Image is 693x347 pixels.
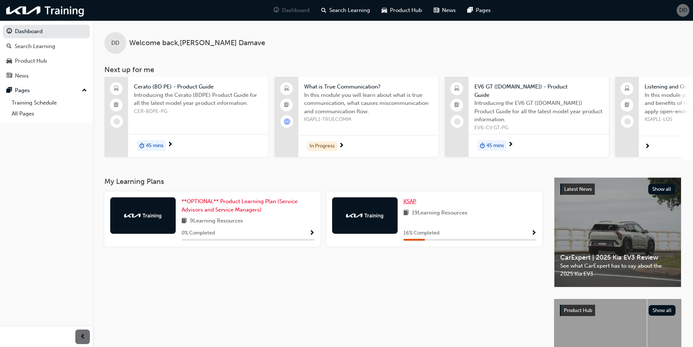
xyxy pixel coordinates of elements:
h3: Next up for me [93,66,693,74]
button: DD [677,4,689,17]
span: news-icon [434,6,439,15]
a: Latest NewsShow all [560,184,675,195]
a: pages-iconPages [462,3,497,18]
span: car-icon [7,58,12,64]
span: learningRecordVerb_NONE-icon [113,118,120,125]
span: laptop-icon [454,84,459,94]
span: search-icon [321,6,326,15]
div: In Progress [307,141,337,151]
img: kia-training [123,212,163,219]
button: Show all [648,184,676,194]
span: learningRecordVerb_ATTEMPT-icon [284,118,290,125]
span: Dashboard [282,6,310,15]
span: search-icon [7,43,12,50]
span: KSAPL1-TRUECOMM [304,115,433,124]
span: CarExpert | 2025 Kia EV3 Review [560,253,675,262]
span: Product Hub [564,307,592,314]
a: KSAP [403,197,419,206]
button: DashboardSearch LearningProduct HubNews [3,23,90,84]
h3: My Learning Plans [104,177,542,186]
img: kia-training [4,3,87,18]
button: Pages [3,84,90,97]
div: News [15,72,29,80]
span: Introducing the Cerato (BDPE) Product Guide for all the latest model year product information. [134,91,262,107]
span: booktick-icon [284,100,289,110]
span: laptop-icon [625,84,630,94]
span: guage-icon [7,28,12,35]
a: Product Hub [3,54,90,68]
a: Latest NewsShow allCarExpert | 2025 Kia EV3 ReviewSee what CarExpert has to say about the 2025 Ki... [554,177,681,287]
span: next-icon [645,143,650,150]
span: duration-icon [139,141,144,150]
span: See what CarExpert has to say about the 2025 Kia EV3. [560,262,675,278]
a: Cerato (BD PE) - Product GuideIntroducing the Cerato (BDPE) Product Guide for all the latest mode... [104,77,268,157]
span: pages-icon [7,87,12,94]
span: **OPTIONAL** Product Learning Plan (Service Advisors and Service Managers) [182,198,298,213]
span: Show Progress [309,230,315,237]
span: duration-icon [480,141,485,150]
span: next-icon [339,143,344,149]
img: kia-training [345,212,385,219]
span: news-icon [7,73,12,79]
span: next-icon [508,142,513,148]
span: DD [111,39,119,47]
a: car-iconProduct Hub [376,3,428,18]
span: Latest News [564,186,592,192]
span: prev-icon [80,332,85,342]
span: 45 mins [146,142,163,150]
span: Pages [476,6,491,15]
span: News [442,6,456,15]
span: 16 % Completed [403,229,439,237]
a: guage-iconDashboard [268,3,315,18]
span: 19 Learning Resources [412,209,467,218]
span: In this module you will learn about what is true communication, what causes miscommunication and ... [304,91,433,116]
a: Training Schedule [9,97,90,109]
div: Pages [15,86,30,95]
span: laptop-icon [284,84,289,94]
span: learningRecordVerb_NONE-icon [624,118,631,125]
span: CER-BDPE-PG [134,107,262,116]
a: Dashboard [3,25,90,38]
span: book-icon [182,217,187,226]
span: next-icon [167,142,173,148]
span: Introducing the EV6 GT ([DOMAIN_NAME]) Product Guide for all the latest model year product inform... [474,99,603,124]
div: Product Hub [15,57,47,65]
span: car-icon [382,6,387,15]
button: Show Progress [531,229,537,238]
button: Show Progress [309,229,315,238]
button: Show all [649,305,676,316]
a: **OPTIONAL** Product Learning Plan (Service Advisors and Service Managers) [182,197,315,214]
a: News [3,69,90,83]
span: EV6 GT ([DOMAIN_NAME]) - Product Guide [474,83,603,99]
span: booktick-icon [625,100,630,110]
span: Cerato (BD PE) - Product Guide [134,83,262,91]
span: guage-icon [274,6,279,15]
a: All Pages [9,108,90,119]
span: What is True Communication? [304,83,433,91]
span: pages-icon [467,6,473,15]
div: Search Learning [15,42,55,51]
span: 0 % Completed [182,229,215,237]
span: Show Progress [531,230,537,237]
a: news-iconNews [428,3,462,18]
span: 9 Learning Resources [190,217,243,226]
a: EV6 GT ([DOMAIN_NAME]) - Product GuideIntroducing the EV6 GT ([DOMAIN_NAME]) Product Guide for al... [445,77,609,157]
span: laptop-icon [114,84,119,94]
span: booktick-icon [454,100,459,110]
span: Search Learning [329,6,370,15]
a: Product HubShow all [560,305,676,316]
span: learningRecordVerb_NONE-icon [454,118,461,125]
a: search-iconSearch Learning [315,3,376,18]
a: What is True Communication?In this module you will learn about what is true communication, what c... [275,77,438,157]
span: up-icon [82,86,87,95]
span: book-icon [403,209,409,218]
span: KSAP [403,198,416,205]
span: 45 mins [486,142,504,150]
span: EV6-CV.GT-PG [474,124,603,132]
a: Search Learning [3,40,90,53]
span: Product Hub [390,6,422,15]
span: booktick-icon [114,100,119,110]
span: DD [679,6,687,15]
